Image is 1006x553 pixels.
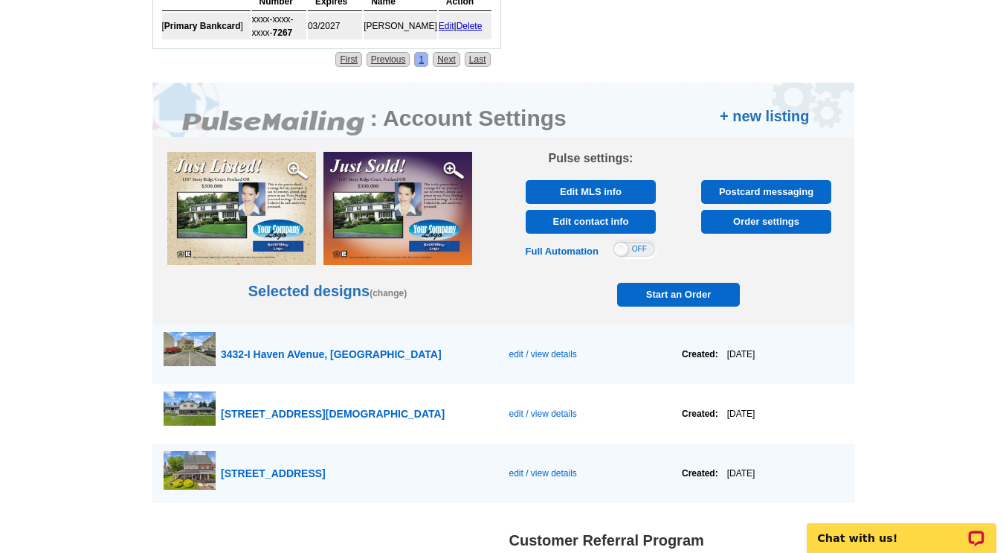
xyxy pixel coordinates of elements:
[621,283,737,307] span: Start an Order
[439,13,491,39] td: |
[323,152,472,265] img: Pulse21_RF_JS_sample.jpg
[335,52,361,67] a: First
[617,283,740,307] a: Start an Order
[682,349,718,359] strong: Created:
[682,468,718,479] strong: Created:
[706,180,827,204] span: Postcard messaging
[465,52,491,67] a: Last
[286,159,309,182] img: magnify-glass.png
[442,159,465,182] img: magnify-glass.png
[370,105,567,132] h2: : Account Settings
[152,444,855,503] a: [STREET_ADDRESS] edit / view details Created:[DATE]
[526,180,656,204] a: Edit MLS info
[182,110,368,137] img: logo.png
[164,21,241,31] b: Primary Bankcard
[367,52,410,67] a: Previous
[718,409,755,419] span: [DATE]
[152,384,855,444] a: [STREET_ADDRESS][DEMOGRAPHIC_DATA] edit / view details Created:[DATE]
[526,210,656,234] a: Edit contact info
[797,506,1006,553] iframe: LiveChat chat widget
[720,105,810,127] a: + new listing
[509,349,576,359] span: edit / view details
[221,408,445,420] span: [STREET_ADDRESS][DEMOGRAPHIC_DATA]
[164,391,216,426] img: thumb-6877cf37c1812.jpg
[252,13,306,39] td: xxxx-xxxx-xxxx-
[518,152,664,165] h3: Pulse settings:
[221,467,326,479] span: [STREET_ADDRESS]
[370,288,407,298] a: (change)
[682,409,718,419] strong: Created:
[530,210,651,234] span: Edit contact info
[526,244,599,259] div: Full Automation
[433,52,460,67] a: Next
[718,468,755,479] span: [DATE]
[167,152,316,265] img: Pulse30_RF_JL_sample.jpg
[164,332,216,367] img: thumb-6881146bf169d.jpg
[718,349,755,359] span: [DATE]
[164,451,216,490] img: thumb-6865a7efe3176.jpg
[162,13,251,39] td: [ ]
[509,468,576,479] span: edit / view details
[701,210,831,234] a: Order settings
[308,13,362,39] td: 03/2027
[273,28,293,38] strong: 7267
[364,13,437,39] td: [PERSON_NAME]
[439,21,454,31] a: Edit
[530,180,651,204] span: Edit MLS info
[706,210,827,234] span: Order settings
[701,180,831,204] a: Postcard messaging
[152,325,855,384] a: 3432-I Haven AVenue, [GEOGRAPHIC_DATA] edit / view details Created:[DATE]
[221,348,442,360] span: 3432-I Haven AVenue, [GEOGRAPHIC_DATA]
[509,533,866,549] h1: Customer Referral Program
[509,409,576,419] span: edit / view details
[457,21,483,31] a: Delete
[414,52,428,67] a: 1
[152,173,503,302] p: Selected designs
